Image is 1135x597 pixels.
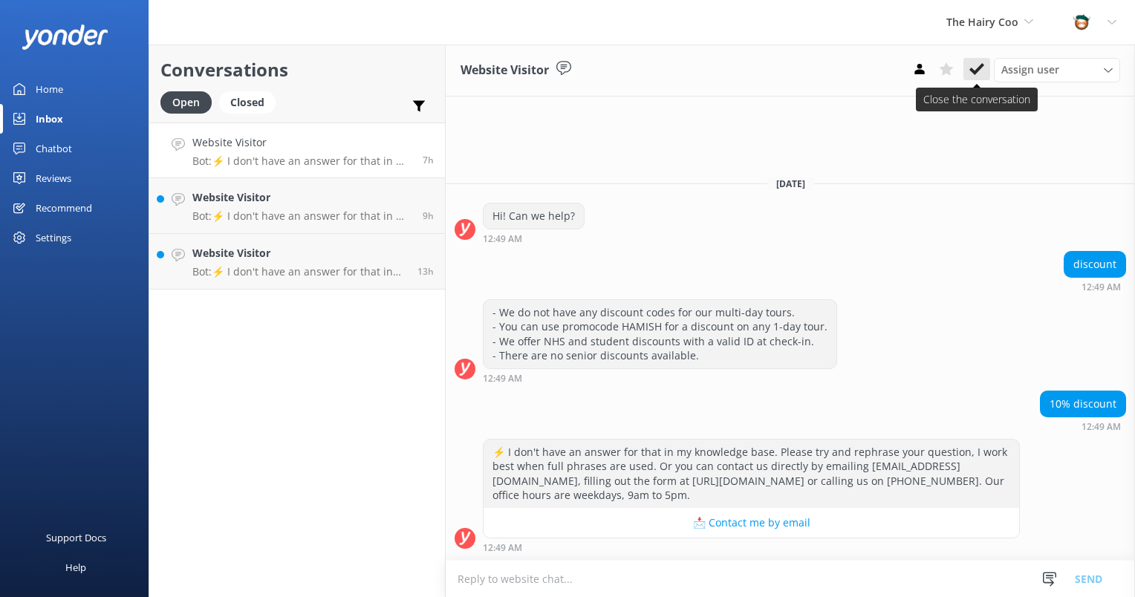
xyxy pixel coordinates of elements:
img: 457-1738239164.png [1070,11,1093,33]
div: Reviews [36,163,71,193]
strong: 12:49 AM [1082,423,1121,431]
h3: Website Visitor [461,61,549,80]
div: discount [1064,252,1125,277]
div: Inbox [36,104,63,134]
a: Website VisitorBot:⚡ I don't have an answer for that in my knowledge base. Please try and rephras... [149,234,445,290]
button: 📩 Contact me by email [484,508,1019,538]
h2: Conversations [160,56,434,84]
div: - We do not have any discount codes for our multi-day tours. - You can use promocode HAMISH for a... [484,300,836,368]
span: [DATE] [767,177,814,190]
div: Home [36,74,63,104]
div: 12:49am 19-Aug-2025 (UTC +01:00) Europe/Dublin [1064,281,1126,292]
a: Website VisitorBot:⚡ I don't have an answer for that in my knowledge base. Please try and rephras... [149,123,445,178]
strong: 12:49 AM [483,235,522,244]
span: 06:51pm 18-Aug-2025 (UTC +01:00) Europe/Dublin [417,265,434,278]
div: Support Docs [46,523,106,552]
a: Closed [219,94,283,110]
span: The Hairy Coo [946,15,1018,29]
div: 12:49am 19-Aug-2025 (UTC +01:00) Europe/Dublin [483,373,837,383]
div: 12:49am 19-Aug-2025 (UTC +01:00) Europe/Dublin [483,233,585,244]
a: Website VisitorBot:⚡ I don't have an answer for that in my knowledge base. Please try and rephras... [149,178,445,234]
img: yonder-white-logo.png [22,25,108,49]
div: Help [65,552,86,582]
div: Closed [219,91,276,114]
strong: 12:49 AM [483,374,522,383]
div: Assign User [994,58,1120,82]
div: ⚡ I don't have an answer for that in my knowledge base. Please try and rephrase your question, I ... [484,440,1019,508]
div: Open [160,91,212,114]
div: 12:49am 19-Aug-2025 (UTC +01:00) Europe/Dublin [483,542,1020,552]
h4: Website Visitor [192,245,406,261]
div: 12:49am 19-Aug-2025 (UTC +01:00) Europe/Dublin [1040,421,1126,431]
a: Open [160,94,219,110]
div: Chatbot [36,134,72,163]
strong: 12:49 AM [1082,283,1121,292]
strong: 12:49 AM [483,544,522,552]
div: Hi! Can we help? [484,203,584,229]
p: Bot: ⚡ I don't have an answer for that in my knowledge base. Please try and rephrase your questio... [192,154,412,168]
h4: Website Visitor [192,134,412,151]
h4: Website Visitor [192,189,412,206]
p: Bot: ⚡ I don't have an answer for that in my knowledge base. Please try and rephrase your questio... [192,265,406,278]
div: Settings [36,223,71,252]
span: 12:49am 19-Aug-2025 (UTC +01:00) Europe/Dublin [423,154,434,166]
div: 10% discount [1041,391,1125,417]
span: 10:48pm 18-Aug-2025 (UTC +01:00) Europe/Dublin [423,209,434,222]
p: Bot: ⚡ I don't have an answer for that in my knowledge base. Please try and rephrase your questio... [192,209,412,223]
div: Recommend [36,193,92,223]
span: Assign user [1001,62,1059,78]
